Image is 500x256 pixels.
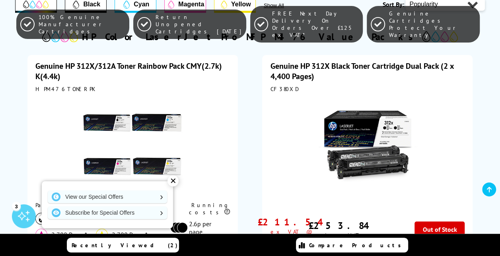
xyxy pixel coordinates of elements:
img: HP 312X Black Toner Cartridge Dual Pack (2 x 4,400 Pages) [318,97,417,196]
div: ✕ [167,175,179,186]
div: CF380XD [270,85,465,93]
div: ex VAT @ 20% [270,228,319,242]
a: Subscribe for Special Offers [48,206,167,219]
img: black_icon.svg [35,213,47,225]
div: £211.54 [258,216,331,228]
li: 2.6p per page [170,220,226,236]
a: View our Special Offers [48,190,167,203]
a: Recently Viewed (2) [67,238,179,252]
a: Genuine HP 312X Black Toner Cartridge Dual Pack (2 x 4,400 Pages) [270,61,453,81]
span: Compare Products [309,242,405,249]
img: HP 312X/312A Toner Rainbow Pack CMY(2.7k) K(4.4k) [83,97,182,196]
img: magenta_icon.svg [35,229,47,240]
div: £253.84 [309,219,377,232]
span: 2,700 Pages* [51,231,87,239]
div: 3 [12,202,21,210]
a: Compare Products [296,238,408,252]
span: 100% Genuine Manufacturer Cartridges [39,14,125,35]
span: Return Unopened Cartridges [DATE] [155,14,242,35]
div: Running costs [170,202,230,216]
div: inc VAT [325,232,361,239]
img: yellow_icon.svg [96,229,108,240]
a: Genuine HP 312X/312A Toner Rainbow Pack CMY(2.7k) K(4.4k) [35,61,222,81]
div: Page yields [35,202,170,209]
span: Recently Viewed (2) [72,242,178,249]
div: Out of Stock [414,221,465,237]
span: 2,700 Pages* [112,231,148,239]
span: Genuine Cartridges Protect Your Warranty [389,10,476,39]
div: HPM476TONERPK [35,85,230,93]
span: FREE Next Day Delivery On Orders Over £125 ex VAT* [272,10,359,39]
